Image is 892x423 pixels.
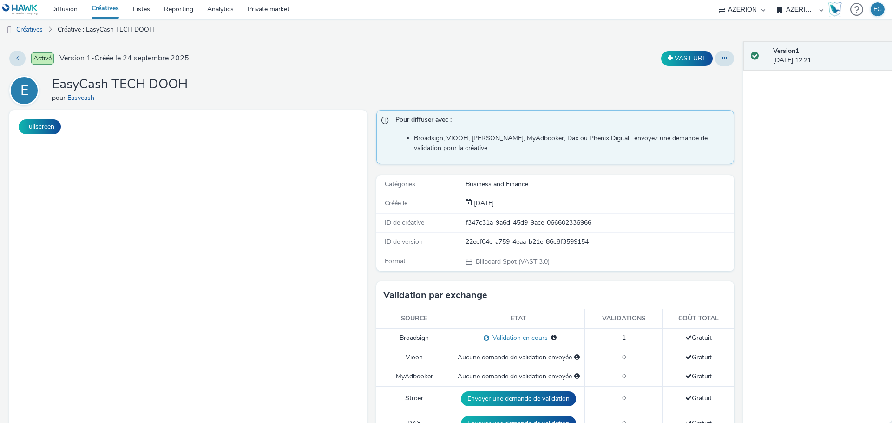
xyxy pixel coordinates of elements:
th: Etat [453,309,584,328]
strong: Version 1 [773,46,799,55]
span: Format [385,257,406,266]
li: Broadsign, VIOOH, [PERSON_NAME], MyAdbooker, Dax ou Phenix Digital : envoyez une demande de valid... [414,134,729,153]
h1: EasyCash TECH DOOH [52,76,188,93]
span: Gratuit [685,372,712,381]
span: 0 [622,372,626,381]
span: Validation en cours [489,333,548,342]
div: Sélectionnez un deal ci-dessous et cliquez sur Envoyer pour envoyer une demande de validation à V... [574,353,580,362]
span: Gratuit [685,394,712,403]
button: VAST URL [661,51,713,66]
span: 1 [622,333,626,342]
button: Fullscreen [19,119,61,134]
div: [DATE] 12:21 [773,46,885,65]
span: Gratuit [685,333,712,342]
span: Créée le [385,199,407,208]
div: Business and Finance [466,180,733,189]
div: Aucune demande de validation envoyée [458,372,580,381]
span: Gratuit [685,353,712,362]
a: Créative : EasyCash TECH DOOH [53,19,159,41]
div: Création 24 septembre 2025, 12:21 [472,199,494,208]
a: E [9,86,43,95]
div: Sélectionnez un deal ci-dessous et cliquez sur Envoyer pour envoyer une demande de validation à M... [574,372,580,381]
img: Hawk Academy [828,2,842,17]
th: Coût total [663,309,734,328]
span: Billboard Spot (VAST 3.0) [475,257,550,266]
td: Stroer [376,386,453,411]
span: Pour diffuser avec : [395,115,724,127]
div: EG [873,2,882,16]
a: Easycash [67,93,98,102]
span: ID de version [385,237,423,246]
span: Activé [31,52,54,65]
h3: Validation par exchange [383,288,487,302]
img: dooh [5,26,14,35]
span: Catégories [385,180,415,189]
div: f347c31a-9a6d-45d9-9ace-066602336966 [466,218,733,228]
span: pour [52,93,67,102]
div: 22ecf04e-a759-4eaa-b21e-86c8f3599154 [466,237,733,247]
span: Version 1 - Créée le 24 septembre 2025 [59,53,189,64]
th: Validations [584,309,663,328]
div: E [20,78,28,104]
td: MyAdbooker [376,367,453,386]
a: Hawk Academy [828,2,846,17]
div: Aucune demande de validation envoyée [458,353,580,362]
td: Broadsign [376,328,453,348]
td: Viooh [376,348,453,367]
span: 0 [622,353,626,362]
th: Source [376,309,453,328]
span: [DATE] [472,199,494,208]
div: Dupliquer la créative en un VAST URL [659,51,715,66]
span: 0 [622,394,626,403]
img: undefined Logo [2,4,38,15]
span: ID de créative [385,218,424,227]
button: Envoyer une demande de validation [461,391,576,406]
